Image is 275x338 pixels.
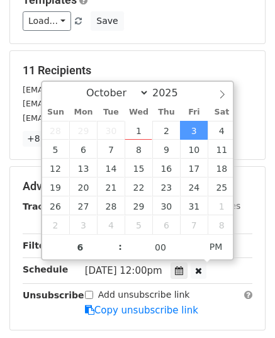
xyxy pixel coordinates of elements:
[152,121,180,140] span: October 2, 2025
[42,196,70,215] span: October 26, 2025
[97,159,125,177] span: October 14, 2025
[97,108,125,116] span: Tue
[212,278,275,338] iframe: Chat Widget
[69,108,97,116] span: Mon
[85,265,162,276] span: [DATE] 12:00pm
[23,201,65,211] strong: Tracking
[69,159,97,177] span: October 13, 2025
[208,140,235,159] span: October 11, 2025
[152,215,180,234] span: November 6, 2025
[98,288,190,301] label: Add unsubscribe link
[69,196,97,215] span: October 27, 2025
[23,64,252,77] h5: 11 Recipients
[23,11,71,31] a: Load...
[23,85,163,94] small: [EMAIL_ADDRESS][DOMAIN_NAME]
[42,215,70,234] span: November 2, 2025
[199,234,233,259] span: Click to toggle
[91,11,123,31] button: Save
[208,215,235,234] span: November 8, 2025
[42,140,70,159] span: October 5, 2025
[152,196,180,215] span: October 30, 2025
[180,140,208,159] span: October 10, 2025
[122,235,199,260] input: Minute
[118,234,122,259] span: :
[208,108,235,116] span: Sat
[97,215,125,234] span: November 4, 2025
[69,215,97,234] span: November 3, 2025
[180,215,208,234] span: November 7, 2025
[97,121,125,140] span: September 30, 2025
[125,196,152,215] span: October 29, 2025
[149,87,194,99] input: Year
[69,177,97,196] span: October 20, 2025
[23,264,68,274] strong: Schedule
[208,177,235,196] span: October 25, 2025
[125,121,152,140] span: October 1, 2025
[69,140,97,159] span: October 6, 2025
[180,196,208,215] span: October 31, 2025
[180,159,208,177] span: October 17, 2025
[125,108,152,116] span: Wed
[208,196,235,215] span: November 1, 2025
[125,177,152,196] span: October 22, 2025
[23,131,70,147] a: +8 more
[42,177,70,196] span: October 19, 2025
[23,290,84,300] strong: Unsubscribe
[125,159,152,177] span: October 15, 2025
[180,121,208,140] span: October 3, 2025
[97,140,125,159] span: October 7, 2025
[125,215,152,234] span: November 5, 2025
[23,240,55,251] strong: Filters
[208,121,235,140] span: October 4, 2025
[42,108,70,116] span: Sun
[180,177,208,196] span: October 24, 2025
[42,121,70,140] span: September 28, 2025
[180,108,208,116] span: Fri
[152,108,180,116] span: Thu
[208,159,235,177] span: October 18, 2025
[42,159,70,177] span: October 12, 2025
[23,179,252,193] h5: Advanced
[97,177,125,196] span: October 21, 2025
[125,140,152,159] span: October 8, 2025
[97,196,125,215] span: October 28, 2025
[23,99,163,108] small: [EMAIL_ADDRESS][DOMAIN_NAME]
[69,121,97,140] span: September 29, 2025
[152,159,180,177] span: October 16, 2025
[85,305,198,316] a: Copy unsubscribe link
[152,140,180,159] span: October 9, 2025
[23,113,163,123] small: [EMAIL_ADDRESS][DOMAIN_NAME]
[42,235,119,260] input: Hour
[152,177,180,196] span: October 23, 2025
